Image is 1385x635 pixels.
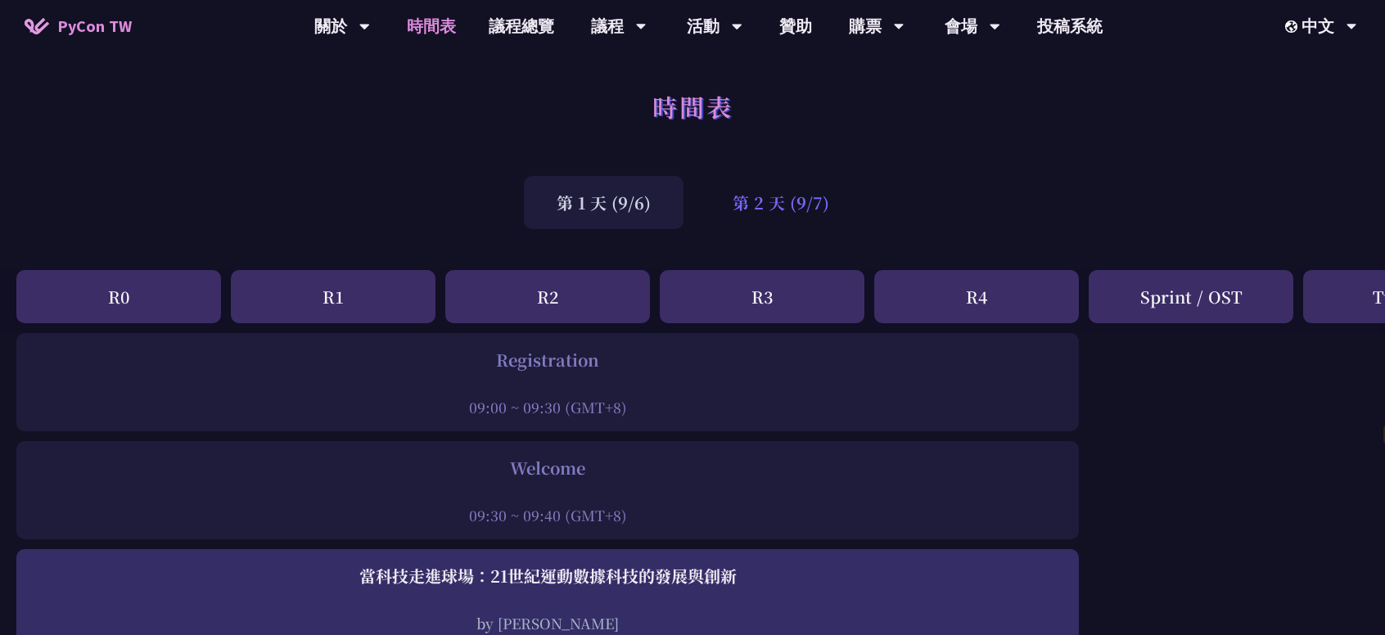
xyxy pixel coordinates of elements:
div: 第 1 天 (9/6) [524,176,683,229]
div: 第 2 天 (9/7) [700,176,862,229]
div: R4 [874,270,1079,323]
a: PyCon TW [8,6,148,47]
div: R3 [660,270,864,323]
div: R2 [445,270,650,323]
img: Locale Icon [1285,20,1302,33]
div: Sprint / OST [1089,270,1293,323]
div: R1 [231,270,435,323]
div: R0 [16,270,221,323]
div: Welcome [25,456,1071,480]
h1: 時間表 [652,82,733,131]
img: Home icon of PyCon TW 2025 [25,18,49,34]
div: by [PERSON_NAME] [25,613,1071,633]
div: 09:00 ~ 09:30 (GMT+8) [25,397,1071,417]
div: Registration [25,348,1071,372]
span: PyCon TW [57,14,132,38]
div: 當科技走進球場：21世紀運動數據科技的發展與創新 [25,564,1071,588]
div: 09:30 ~ 09:40 (GMT+8) [25,505,1071,525]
